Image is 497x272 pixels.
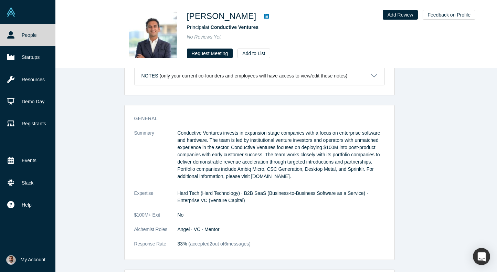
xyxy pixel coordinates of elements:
[129,10,177,58] img: Arif Damji's Profile Image
[134,226,178,240] dt: Alchemist Roles
[134,115,375,122] h3: General
[178,129,385,180] p: Conductive Ventures invests in expansion stage companies with a focus on enterprise software and ...
[187,34,221,40] span: No Reviews Yet
[383,10,418,20] button: Add Review
[187,10,256,22] h1: [PERSON_NAME]
[423,10,475,20] button: Feedback on Profile
[211,24,258,30] a: Conductive Ventures
[178,190,368,203] span: Hard Tech (Hard Technology) · B2B SaaS (Business-to-Business Software as a Service) · Enterprise ...
[187,49,233,58] button: Request Meeting
[141,72,158,80] h3: Notes
[134,129,178,190] dt: Summary
[187,24,259,30] span: Principal at
[134,211,178,226] dt: $100M+ Exit
[237,49,270,58] button: Add to List
[178,211,385,219] dd: No
[21,256,45,263] span: My Account
[178,241,187,247] span: 33%
[134,240,178,255] dt: Response Rate
[160,73,348,79] p: (only your current co-founders and employees will have access to view/edit these notes)
[6,255,45,265] button: My Account
[6,255,16,265] img: Gotam Bhardwaj's Account
[187,241,251,247] span: (accepted 2 out of 6 messages)
[22,201,32,209] span: Help
[135,67,384,85] button: Notes (only your current co-founders and employees will have access to view/edit these notes)
[134,190,178,211] dt: Expertise
[178,226,385,233] dd: Angel · VC · Mentor
[6,7,16,17] img: Alchemist Vault Logo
